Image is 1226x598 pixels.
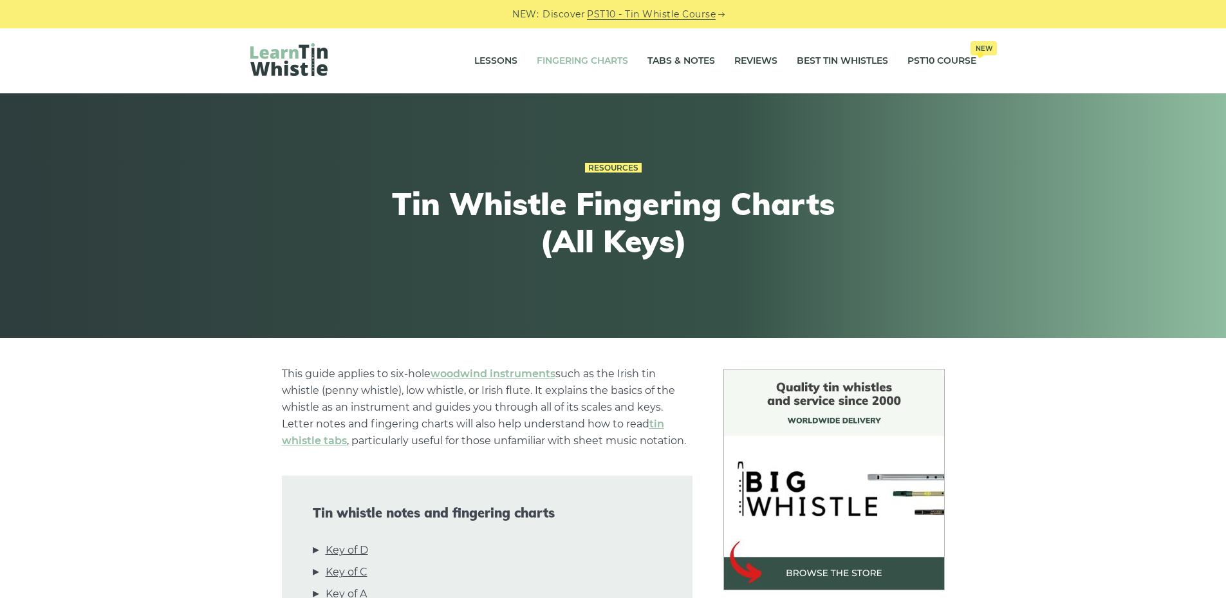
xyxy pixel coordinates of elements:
a: Fingering Charts [537,45,628,77]
span: New [971,41,997,55]
a: Key of C [326,564,367,581]
a: Lessons [474,45,517,77]
a: woodwind instruments [431,368,555,380]
a: Tabs & Notes [647,45,715,77]
a: Key of D [326,542,368,559]
a: Best Tin Whistles [797,45,888,77]
img: BigWhistle Tin Whistle Store [723,369,945,590]
a: Resources [585,163,642,173]
a: Reviews [734,45,777,77]
h1: Tin Whistle Fingering Charts (All Keys) [376,185,850,259]
p: This guide applies to six-hole such as the Irish tin whistle (penny whistle), low whistle, or Iri... [282,366,692,449]
img: LearnTinWhistle.com [250,43,328,76]
span: Tin whistle notes and fingering charts [313,505,662,521]
a: PST10 CourseNew [907,45,976,77]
